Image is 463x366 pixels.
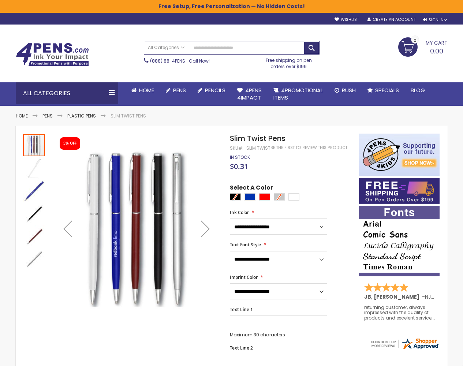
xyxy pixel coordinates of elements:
[23,248,45,270] img: Slim Twist Pens
[23,202,45,224] img: Slim Twist Pens
[367,17,416,22] a: Create an Account
[411,86,425,94] span: Blog
[111,113,146,119] li: Slim Twist Pens
[126,82,160,98] a: Home
[230,133,285,143] span: Slim Twist Pens
[335,17,359,22] a: Wishlist
[23,179,46,202] div: Slim Twist Pens
[246,145,270,151] div: Slim Twist
[370,337,440,350] img: 4pens.com widget logo
[144,41,188,53] a: All Categories
[359,134,440,176] img: 4pens 4 kids
[359,206,440,276] img: font-personalization-examples
[231,82,268,106] a: 4Pens4impact
[244,193,255,201] div: Blue
[23,134,46,156] div: Slim Twist Pens
[430,46,443,56] span: 0.00
[329,82,362,98] a: Rush
[237,86,262,101] span: 4Pens 4impact
[398,37,448,56] a: 0.00 0
[23,157,45,179] img: Slim Twist Pens
[259,193,270,201] div: Red
[230,154,250,160] span: In stock
[230,161,248,171] span: $0.31
[230,332,327,338] p: Maximum 30 characters
[359,178,440,204] img: Free shipping on orders over $199
[370,346,440,352] a: 4pens.com certificate URL
[53,134,82,324] div: Previous
[342,86,356,94] span: Rush
[150,58,185,64] a: (888) 88-4PENS
[63,141,76,146] div: 5% OFF
[230,154,250,160] div: Availability
[230,242,261,248] span: Text Font Style
[423,17,447,23] div: Sign In
[288,193,299,201] div: White
[192,82,231,98] a: Pencils
[425,293,434,300] span: NJ
[230,345,253,351] span: Text Line 2
[191,134,220,324] div: Next
[42,113,53,119] a: Pens
[23,247,45,270] div: Slim Twist Pens
[405,82,431,98] a: Blog
[362,82,405,98] a: Specials
[173,86,186,94] span: Pens
[53,144,220,311] img: Slim Twist Pens
[67,113,96,119] a: Plastic Pens
[23,202,46,224] div: Slim Twist Pens
[230,306,253,313] span: Text Line 1
[364,305,435,321] div: returning customer, always impressed with the quality of products and excelent service, will retu...
[230,209,249,216] span: Ink Color
[23,156,46,179] div: Slim Twist Pens
[230,274,258,280] span: Imprint Color
[23,225,45,247] img: Slim Twist Pens
[205,86,225,94] span: Pencils
[375,86,399,94] span: Specials
[23,224,46,247] div: Slim Twist Pens
[230,184,273,194] span: Select A Color
[160,82,192,98] a: Pens
[364,293,422,300] span: JB, [PERSON_NAME]
[139,86,154,94] span: Home
[16,43,89,66] img: 4Pens Custom Pens and Promotional Products
[230,145,243,151] strong: SKU
[16,82,118,104] div: All Categories
[268,82,329,106] a: 4PROMOTIONALITEMS
[150,58,210,64] span: - Call Now!
[273,86,323,101] span: 4PROMOTIONAL ITEMS
[16,113,28,119] a: Home
[23,180,45,202] img: Slim Twist Pens
[148,45,184,51] span: All Categories
[414,37,417,44] span: 0
[270,145,347,150] a: Be the first to review this product
[258,55,320,69] div: Free shipping on pen orders over $199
